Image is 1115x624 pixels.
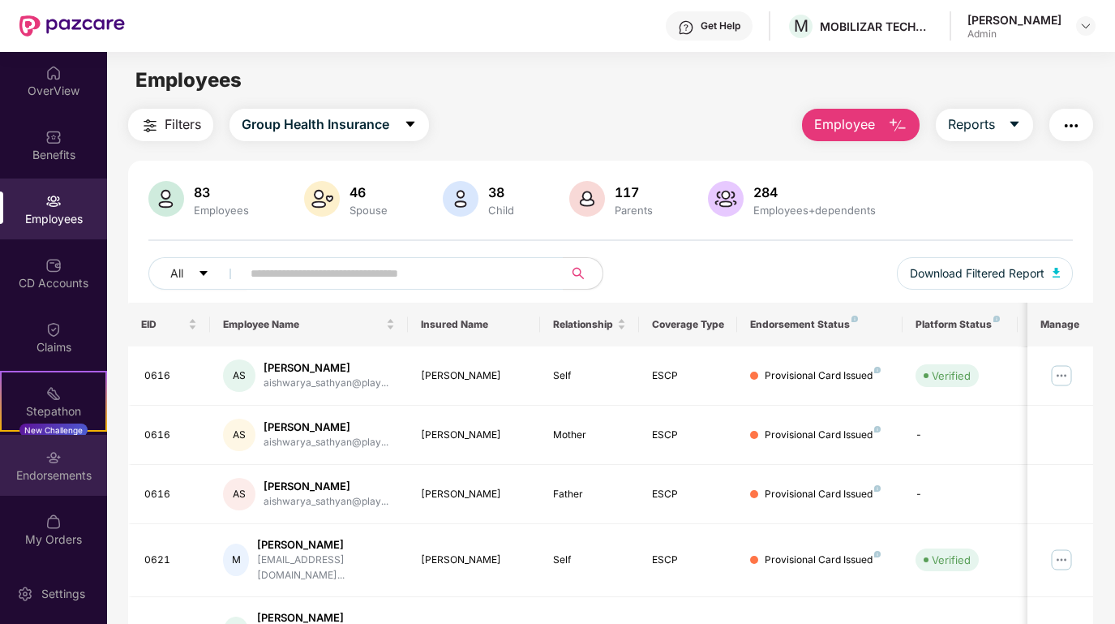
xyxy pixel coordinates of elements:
[257,553,395,583] div: [EMAIL_ADDRESS][DOMAIN_NAME]...
[144,487,198,502] div: 0616
[708,181,744,217] img: svg+xml;base64,PHN2ZyB4bWxucz0iaHR0cDovL3d3dy53My5vcmcvMjAwMC9zdmciIHhtbG5zOnhsaW5rPSJodHRwOi8vd3...
[17,586,33,602] img: svg+xml;base64,PHN2ZyBpZD0iU2V0dGluZy0yMHgyMCIgeG1sbnM9Imh0dHA6Ly93d3cudzMub3JnLzIwMDAvc3ZnIiB3aW...
[45,321,62,338] img: svg+xml;base64,PHN2ZyBpZD0iQ2xhaW0iIHhtbG5zPSJodHRwOi8vd3d3LnczLm9yZy8yMDAwL3N2ZyIgd2lkdGg9IjIwIi...
[967,12,1061,28] div: [PERSON_NAME]
[639,303,738,346] th: Coverage Type
[1079,19,1092,32] img: svg+xml;base64,PHN2ZyBpZD0iRHJvcGRvd24tMzJ4MzIiIHhtbG5zPSJodHRwOi8vd3d3LnczLm9yZy8yMDAwL3N2ZyIgd2...
[223,359,255,392] div: AS
[141,318,186,331] span: EID
[540,303,639,346] th: Relationship
[144,428,198,443] div: 0616
[910,265,1044,282] span: Download Filtered Report
[229,109,429,141] button: Group Health Insurancecaret-down
[264,420,388,435] div: [PERSON_NAME]
[170,265,183,282] span: All
[569,181,605,217] img: svg+xml;base64,PHN2ZyB4bWxucz0iaHR0cDovL3d3dy53My5vcmcvMjAwMC9zdmciIHhtbG5zOnhsaW5rPSJodHRwOi8vd3...
[148,257,247,290] button: Allcaret-down
[967,28,1061,41] div: Admin
[932,552,971,568] div: Verified
[765,553,881,568] div: Provisional Card Issued
[421,553,527,568] div: [PERSON_NAME]
[45,65,62,81] img: svg+xml;base64,PHN2ZyBpZD0iSG9tZSIgeG1sbnM9Imh0dHA6Ly93d3cudzMub3JnLzIwMDAvc3ZnIiB3aWR0aD0iMjAiIG...
[144,368,198,384] div: 0616
[611,184,656,200] div: 117
[652,553,725,568] div: ESCP
[223,419,255,451] div: AS
[750,318,889,331] div: Endorsement Status
[191,184,252,200] div: 83
[191,204,252,217] div: Employees
[242,114,389,135] span: Group Health Insurance
[19,424,88,437] div: New Challenge
[485,184,517,200] div: 38
[802,109,920,141] button: Employee
[1049,363,1074,389] img: manageButton
[223,544,249,576] div: M
[652,368,725,384] div: ESCP
[144,553,198,568] div: 0621
[45,257,62,273] img: svg+xml;base64,PHN2ZyBpZD0iQ0RfQWNjb3VudHMiIGRhdGEtbmFtZT0iQ0QgQWNjb3VudHMiIHhtbG5zPSJodHRwOi8vd3...
[19,15,125,37] img: New Pazcare Logo
[874,485,881,492] img: svg+xml;base64,PHN2ZyB4bWxucz0iaHR0cDovL3d3dy53My5vcmcvMjAwMC9zdmciIHdpZHRoPSI4IiBoZWlnaHQ9IjgiIH...
[750,204,879,217] div: Employees+dependents
[36,586,90,602] div: Settings
[1027,303,1093,346] th: Manage
[611,204,656,217] div: Parents
[257,537,395,553] div: [PERSON_NAME]
[903,406,1018,465] td: -
[421,368,527,384] div: [PERSON_NAME]
[264,435,388,450] div: aishwarya_sathyan@play...
[794,16,808,36] span: M
[421,428,527,443] div: [PERSON_NAME]
[888,116,907,136] img: svg+xml;base64,PHN2ZyB4bWxucz0iaHR0cDovL3d3dy53My5vcmcvMjAwMC9zdmciIHhtbG5zOnhsaW5rPSJodHRwOi8vd3...
[264,376,388,391] div: aishwarya_sathyan@play...
[814,114,875,135] span: Employee
[874,426,881,432] img: svg+xml;base64,PHN2ZyB4bWxucz0iaHR0cDovL3d3dy53My5vcmcvMjAwMC9zdmciIHdpZHRoPSI4IiBoZWlnaHQ9IjgiIH...
[553,428,626,443] div: Mother
[443,181,478,217] img: svg+xml;base64,PHN2ZyB4bWxucz0iaHR0cDovL3d3dy53My5vcmcvMjAwMC9zdmciIHhtbG5zOnhsaW5rPSJodHRwOi8vd3...
[404,118,417,132] span: caret-down
[874,367,881,373] img: svg+xml;base64,PHN2ZyB4bWxucz0iaHR0cDovL3d3dy53My5vcmcvMjAwMC9zdmciIHdpZHRoPSI4IiBoZWlnaHQ9IjgiIH...
[485,204,517,217] div: Child
[553,318,614,331] span: Relationship
[408,303,540,346] th: Insured Name
[903,465,1018,524] td: -
[165,114,201,135] span: Filters
[1008,118,1021,132] span: caret-down
[678,19,694,36] img: svg+xml;base64,PHN2ZyBpZD0iSGVscC0zMngzMiIgeG1sbnM9Imh0dHA6Ly93d3cudzMub3JnLzIwMDAvc3ZnIiB3aWR0aD...
[750,184,879,200] div: 284
[851,316,858,322] img: svg+xml;base64,PHN2ZyB4bWxucz0iaHR0cDovL3d3dy53My5vcmcvMjAwMC9zdmciIHdpZHRoPSI4IiBoZWlnaHQ9IjgiIH...
[198,268,209,281] span: caret-down
[45,193,62,209] img: svg+xml;base64,PHN2ZyBpZD0iRW1wbG95ZWVzIiB4bWxucz0iaHR0cDovL3d3dy53My5vcmcvMjAwMC9zdmciIHdpZHRoPS...
[553,368,626,384] div: Self
[223,318,383,331] span: Employee Name
[563,257,603,290] button: search
[148,181,184,217] img: svg+xml;base64,PHN2ZyB4bWxucz0iaHR0cDovL3d3dy53My5vcmcvMjAwMC9zdmciIHhtbG5zOnhsaW5rPSJodHRwOi8vd3...
[936,109,1033,141] button: Reportscaret-down
[1061,116,1081,136] img: svg+xml;base64,PHN2ZyB4bWxucz0iaHR0cDovL3d3dy53My5vcmcvMjAwMC9zdmciIHdpZHRoPSIyNCIgaGVpZ2h0PSIyNC...
[45,450,62,466] img: svg+xml;base64,PHN2ZyBpZD0iRW5kb3JzZW1lbnRzIiB4bWxucz0iaHR0cDovL3d3dy53My5vcmcvMjAwMC9zdmciIHdpZH...
[128,109,213,141] button: Filters
[45,514,62,530] img: svg+xml;base64,PHN2ZyBpZD0iTXlfT3JkZXJzIiBkYXRhLW5hbWU9Ik15IE9yZGVycyIgeG1sbnM9Imh0dHA6Ly93d3cudz...
[652,428,725,443] div: ESCP
[264,479,388,494] div: [PERSON_NAME]
[765,428,881,443] div: Provisional Card Issued
[1049,547,1074,573] img: manageButton
[304,181,340,217] img: svg+xml;base64,PHN2ZyB4bWxucz0iaHR0cDovL3d3dy53My5vcmcvMjAwMC9zdmciIHhtbG5zOnhsaW5rPSJodHRwOi8vd3...
[553,487,626,502] div: Father
[264,494,388,510] div: aishwarya_sathyan@play...
[264,360,388,376] div: [PERSON_NAME]
[128,303,211,346] th: EID
[948,114,995,135] span: Reports
[897,257,1074,290] button: Download Filtered Report
[210,303,408,346] th: Employee Name
[140,116,160,136] img: svg+xml;base64,PHN2ZyB4bWxucz0iaHR0cDovL3d3dy53My5vcmcvMjAwMC9zdmciIHdpZHRoPSIyNCIgaGVpZ2h0PSIyNC...
[916,318,1005,331] div: Platform Status
[765,487,881,502] div: Provisional Card Issued
[993,316,1000,322] img: svg+xml;base64,PHN2ZyB4bWxucz0iaHR0cDovL3d3dy53My5vcmcvMjAwMC9zdmciIHdpZHRoPSI4IiBoZWlnaHQ9IjgiIH...
[223,478,255,510] div: AS
[820,19,933,34] div: MOBILIZAR TECHNOLOGIES PRIVATE LIMITED
[765,368,881,384] div: Provisional Card Issued
[1053,268,1061,278] img: svg+xml;base64,PHN2ZyB4bWxucz0iaHR0cDovL3d3dy53My5vcmcvMjAwMC9zdmciIHhtbG5zOnhsaW5rPSJodHRwOi8vd3...
[346,204,391,217] div: Spouse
